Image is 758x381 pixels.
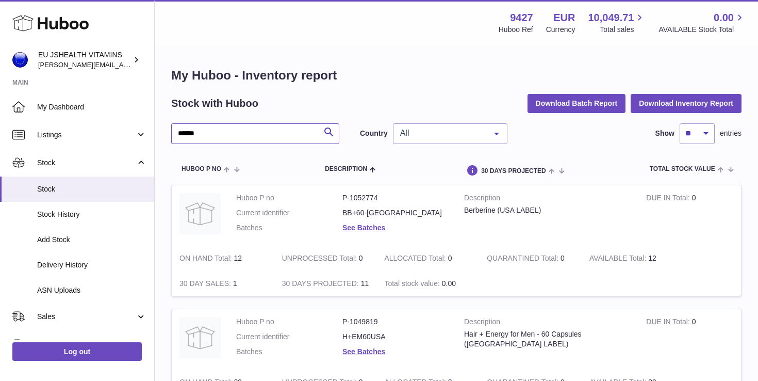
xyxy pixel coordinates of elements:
a: See Batches [342,224,385,232]
dd: BB+60-[GEOGRAPHIC_DATA] [342,208,449,218]
h2: Stock with Huboo [171,97,258,110]
div: EU JSHEALTH VITAMINS [38,50,131,70]
span: AVAILABLE Stock Total [658,25,746,35]
strong: EUR [553,11,575,25]
dt: Huboo P no [236,317,342,327]
td: 0 [274,246,377,271]
span: Listings [37,130,136,140]
span: [PERSON_NAME][EMAIL_ADDRESS][DOMAIN_NAME] [38,60,207,69]
div: Huboo Ref [499,25,533,35]
dt: Huboo P no [236,193,342,203]
strong: ALLOCATED Total [384,254,448,265]
span: 10,049.71 [588,11,634,25]
dd: H+EM60USA [342,332,449,342]
strong: QUARANTINED Total [487,254,561,265]
div: Hair + Energy for Men - 60 Capsules ([GEOGRAPHIC_DATA] LABEL) [464,329,631,349]
span: 0 [561,254,565,262]
strong: DUE IN Total [646,194,691,204]
span: Stock [37,184,146,194]
span: Stock History [37,210,146,219]
span: 30 DAYS PROJECTED [481,168,546,174]
dd: P-1049819 [342,317,449,327]
span: ASN Uploads [37,285,146,295]
span: Sales [37,312,136,322]
dd: P-1052774 [342,193,449,203]
button: Download Inventory Report [631,94,741,113]
strong: Total stock value [384,279,441,290]
dt: Batches [236,347,342,357]
div: Berberine (USA LABEL) [464,205,631,215]
strong: Description [464,193,631,205]
span: Huboo P no [182,166,221,172]
td: 0 [376,246,479,271]
strong: UNPROCESSED Total [282,254,359,265]
img: product image [179,193,221,234]
dt: Batches [236,223,342,233]
strong: DUE IN Total [646,317,691,328]
span: Delivery History [37,260,146,270]
span: Description [325,166,367,172]
img: product image [179,317,221,358]
button: Download Batch Report [528,94,626,113]
label: Country [360,129,388,138]
td: 12 [172,246,274,271]
h1: My Huboo - Inventory report [171,67,741,84]
td: 11 [274,271,377,296]
a: 0.00 AVAILABLE Stock Total [658,11,746,35]
span: entries [720,129,741,138]
dt: Current identifier [236,332,342,342]
strong: 9427 [510,11,533,25]
label: Show [655,129,674,138]
td: 0 [638,309,741,370]
div: Currency [546,25,575,35]
strong: ON HAND Total [179,254,234,265]
span: Add Stock [37,235,146,245]
span: 0.00 [442,279,456,288]
a: 10,049.71 Total sales [588,11,646,35]
span: Total stock value [650,166,715,172]
td: 12 [582,246,684,271]
img: laura@jessicasepel.com [12,52,28,68]
dt: Current identifier [236,208,342,218]
strong: AVAILABLE Total [589,254,648,265]
strong: 30 DAY SALES [179,279,233,290]
span: Total sales [600,25,646,35]
strong: 30 DAYS PROJECTED [282,279,361,290]
strong: Description [464,317,631,329]
span: 0.00 [714,11,734,25]
td: 0 [638,185,741,246]
span: Stock [37,158,136,168]
a: See Batches [342,347,385,356]
a: Log out [12,342,142,361]
span: All [398,128,486,138]
span: My Dashboard [37,102,146,112]
td: 1 [172,271,274,296]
